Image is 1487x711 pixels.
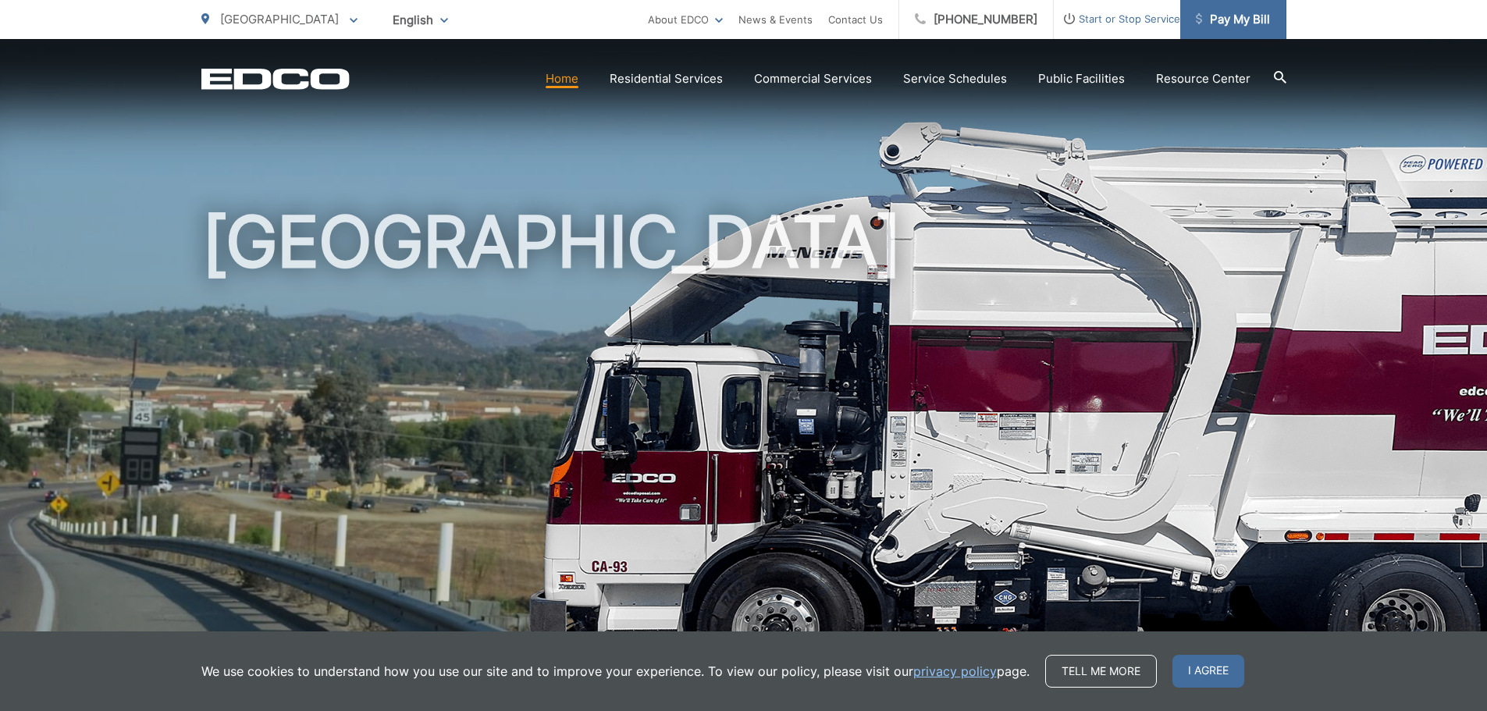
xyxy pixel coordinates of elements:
[913,662,997,681] a: privacy policy
[220,12,339,27] span: [GEOGRAPHIC_DATA]
[648,10,723,29] a: About EDCO
[381,6,460,34] span: English
[610,69,723,88] a: Residential Services
[1196,10,1270,29] span: Pay My Bill
[201,662,1030,681] p: We use cookies to understand how you use our site and to improve your experience. To view our pol...
[1038,69,1125,88] a: Public Facilities
[201,68,350,90] a: EDCD logo. Return to the homepage.
[1172,655,1244,688] span: I agree
[828,10,883,29] a: Contact Us
[1045,655,1157,688] a: Tell me more
[1156,69,1250,88] a: Resource Center
[738,10,813,29] a: News & Events
[903,69,1007,88] a: Service Schedules
[201,203,1286,697] h1: [GEOGRAPHIC_DATA]
[546,69,578,88] a: Home
[754,69,872,88] a: Commercial Services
